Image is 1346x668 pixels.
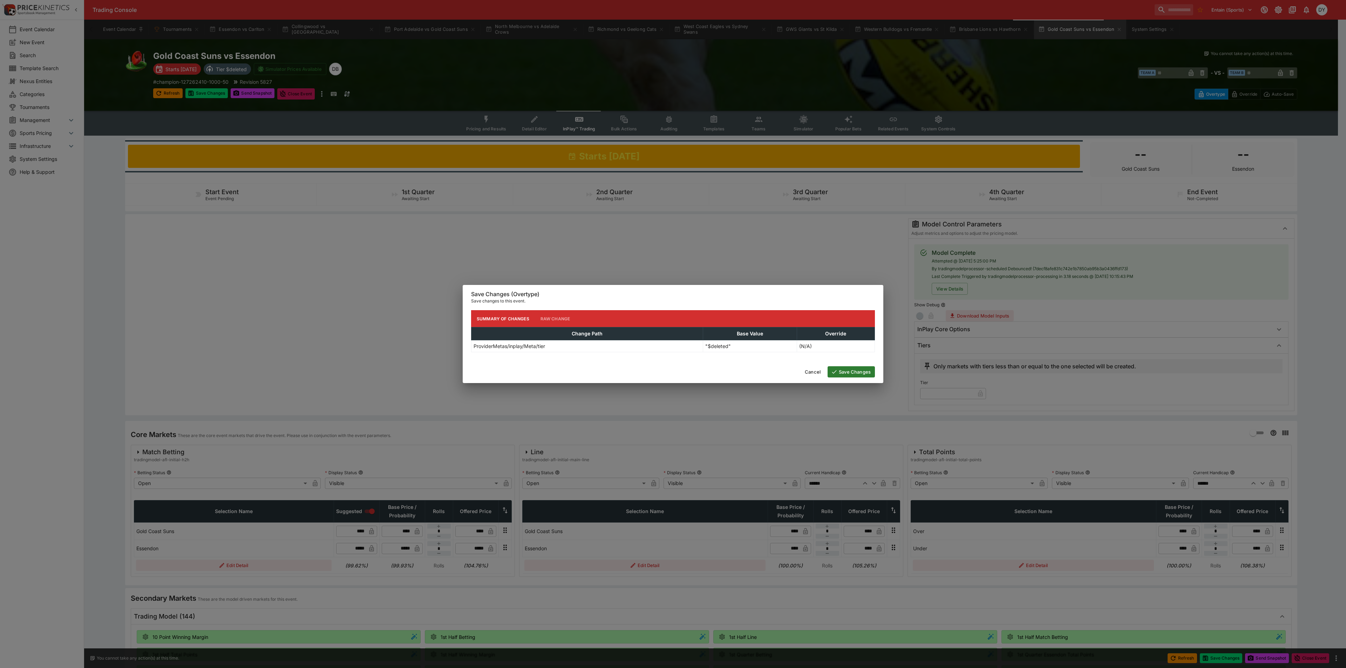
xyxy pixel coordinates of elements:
p: ProviderMetas/inplay/Meta/tier [474,342,545,350]
button: Summary of Changes [471,310,535,327]
th: Change Path [471,327,703,340]
td: (N/A) [797,340,875,352]
p: Save changes to this event. [471,298,875,305]
td: "$deleted" [703,340,797,352]
th: Override [797,327,875,340]
button: Raw Change [535,310,576,327]
button: Save Changes [828,366,875,377]
h6: Save Changes (Overtype) [471,291,875,298]
button: Cancel [801,366,825,377]
th: Base Value [703,327,797,340]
